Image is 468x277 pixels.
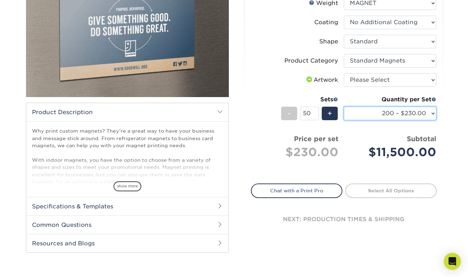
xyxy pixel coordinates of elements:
div: Open Intercom Messenger [444,253,461,270]
div: Quantity per Set [344,95,436,104]
span: + [327,108,332,119]
div: $230.00 [257,144,338,161]
strong: Price per set [294,135,338,143]
strong: Subtotal [407,135,436,143]
span: show more [114,181,141,191]
h2: Resources and Blogs [26,234,228,252]
span: - [288,108,291,119]
div: next: production times & shipping [251,198,437,241]
div: $11,500.00 [349,144,436,161]
h2: Product Description [26,103,228,121]
div: Product Category [284,57,338,65]
h2: Common Questions [26,215,228,234]
p: Why print custom magnets? They're a great way to have your business and message stick around. Fro... [32,127,223,185]
div: Coating [314,18,338,27]
h2: Specifications & Templates [26,197,228,215]
div: Sets [281,95,338,104]
div: Shape [319,37,338,46]
a: Select All Options [345,183,437,198]
a: Chat with a Print Pro [251,183,342,198]
div: Artwork [305,76,338,84]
